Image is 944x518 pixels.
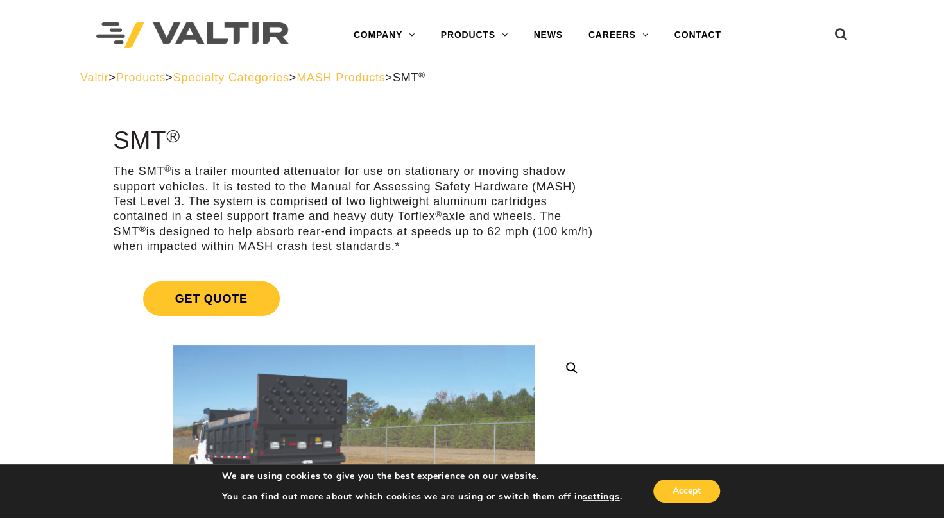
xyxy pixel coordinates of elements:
[164,164,171,174] sup: ®
[143,281,280,316] span: Get Quote
[662,22,734,48] a: CONTACT
[114,128,595,155] h1: SMT
[221,491,622,503] p: You can find out more about which cookies we are using or switch them off in .
[418,71,425,80] sup: ®
[653,480,720,503] button: Accept
[428,22,521,48] a: PRODUCTS
[583,491,619,503] button: settings
[221,471,622,482] p: We are using cookies to give you the best experience on our website.
[166,126,180,146] sup: ®
[296,71,385,84] a: MASH Products
[393,71,425,84] span: SMT
[576,22,662,48] a: CAREERS
[80,71,108,84] a: Valtir
[80,71,864,85] div: > > > >
[96,22,289,49] img: Valtir
[521,22,576,48] a: NEWS
[435,210,442,219] sup: ®
[173,71,289,84] a: Specialty Categories
[116,71,166,84] a: Products
[139,224,146,234] sup: ®
[341,22,428,48] a: COMPANY
[114,266,595,331] a: Get Quote
[114,164,595,254] p: The SMT is a trailer mounted attenuator for use on stationary or moving shadow support vehicles. ...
